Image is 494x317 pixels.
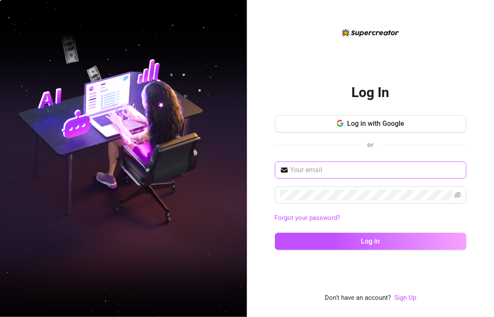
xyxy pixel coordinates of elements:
[290,165,461,175] input: Your email
[347,119,404,128] span: Log in with Google
[275,115,467,132] button: Log in with Google
[361,237,380,245] span: Log in
[275,213,467,223] a: Forgot your password?
[325,293,391,303] span: Don't have an account?
[394,293,416,303] a: Sign Up
[275,214,341,222] a: Forgot your password?
[342,29,399,37] img: logo-BBDzfeDw.svg
[454,192,461,198] span: eye-invisible
[275,233,467,250] button: Log in
[352,84,390,101] h2: Log In
[368,141,374,149] span: or
[394,294,416,302] a: Sign Up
